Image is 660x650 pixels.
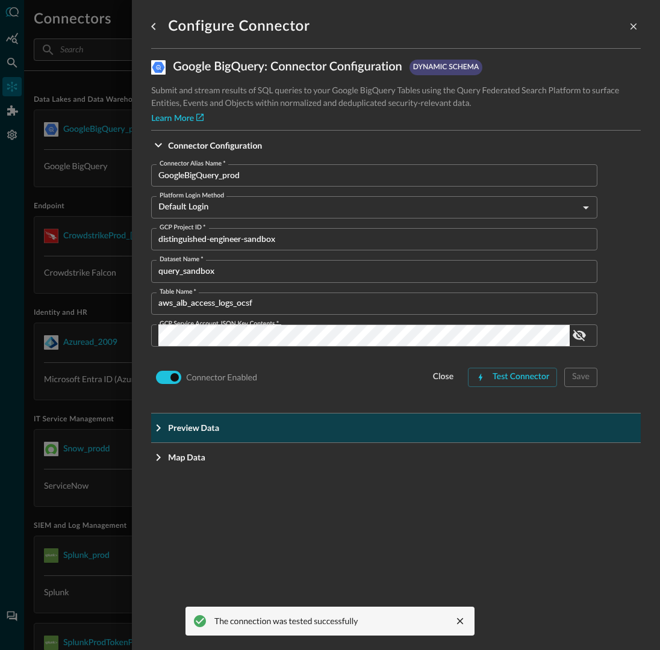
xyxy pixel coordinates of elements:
button: Map Data [151,443,641,472]
p: Google BigQuery : Connector Configuration [173,58,402,76]
p: Preview Data [168,421,219,434]
svg: Expand More [151,138,166,152]
button: show password [570,326,589,345]
svg: Expand More [151,421,166,435]
p: Map Data [168,451,205,463]
label: Table Name [160,287,196,297]
button: Connector Configuration [151,131,641,159]
button: Test Connector [468,368,557,387]
label: Dataset Name [160,255,204,264]
label: GCP Project ID [160,223,205,232]
button: go back [144,17,163,36]
p: dynamic schema [413,62,479,73]
button: close [426,368,461,387]
button: close message [453,614,467,628]
label: Connector Alias Name [160,159,226,169]
div: Connector Configuration [151,159,641,413]
h1: Configure Connector [168,17,310,36]
label: Platform Login Method [160,191,224,200]
p: Connector Configuration [168,139,262,152]
img: GoogleBigQuery.svg [151,60,166,75]
div: close [433,370,453,385]
div: Test Connector [493,370,549,385]
svg: Expand More [151,450,166,465]
button: Preview Data [151,413,641,442]
p: Connector Enabled [186,371,257,383]
div: Default Login [158,196,597,218]
button: close-drawer [626,19,641,34]
p: Submit and stream results of SQL queries to your Google BigQuery Tables using the Query Federated... [151,84,641,109]
div: The connection was tested successfully [214,615,358,627]
a: Learn More [151,113,204,125]
label: GCP Service Account JSON Key Contents [160,319,279,329]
